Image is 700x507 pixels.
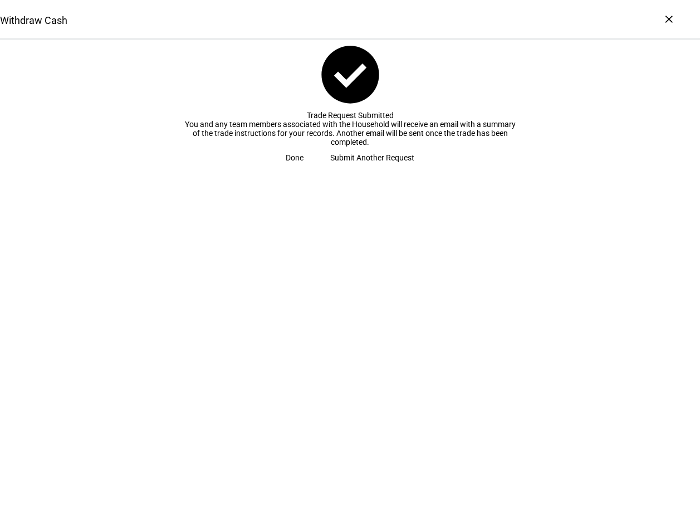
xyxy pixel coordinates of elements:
[183,111,517,120] div: Trade Request Submitted
[317,147,428,169] button: Submit Another Request
[660,10,678,28] div: ×
[330,147,414,169] span: Submit Another Request
[272,147,317,169] button: Done
[286,147,304,169] span: Done
[183,120,517,147] div: You and any team members associated with the Household will receive an email with a summary of th...
[316,40,385,109] mat-icon: check_circle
